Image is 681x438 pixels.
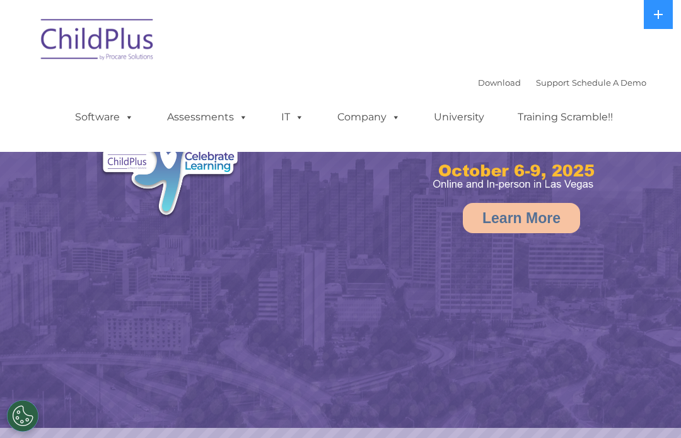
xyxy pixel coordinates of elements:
[269,105,317,130] a: IT
[7,400,38,432] button: Cookies Settings
[154,105,260,130] a: Assessments
[572,78,646,88] a: Schedule A Demo
[62,105,146,130] a: Software
[478,78,521,88] a: Download
[35,10,161,73] img: ChildPlus by Procare Solutions
[536,78,569,88] a: Support
[505,105,626,130] a: Training Scramble!!
[325,105,413,130] a: Company
[421,105,497,130] a: University
[478,78,646,88] font: |
[463,203,580,233] a: Learn More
